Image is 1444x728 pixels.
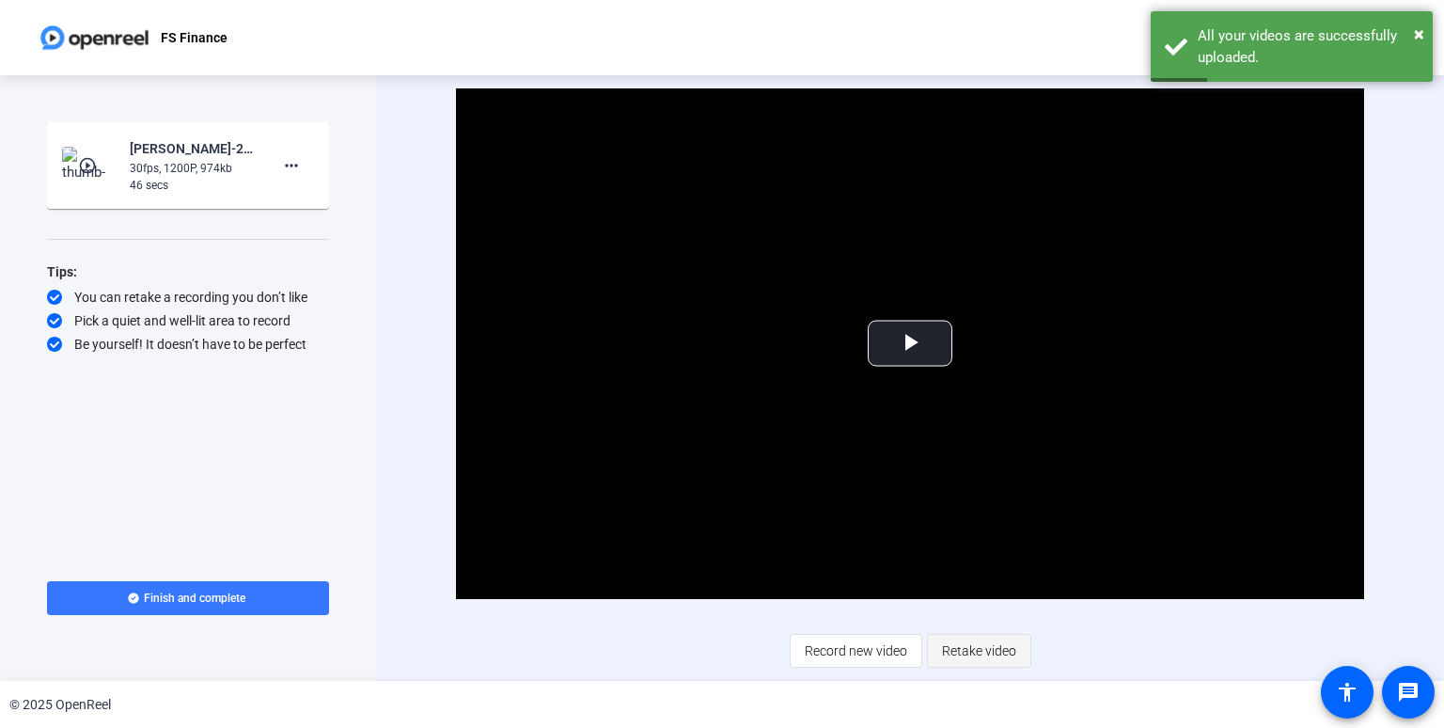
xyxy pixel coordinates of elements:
[1414,23,1424,45] span: ×
[47,288,329,307] div: You can retake a recording you don’t like
[130,177,256,194] div: 46 secs
[47,261,329,283] div: Tips:
[942,633,1016,669] span: Retake video
[130,160,256,177] div: 30fps, 1200P, 974kb
[1198,25,1419,68] div: All your videos are successfully uploaded.
[78,156,101,175] mat-icon: play_circle_outline
[868,321,952,367] button: Play Video
[47,335,329,354] div: Be yourself! It doesn’t have to be perfect
[161,26,228,49] p: FS Finance
[1397,681,1420,704] mat-icon: message
[47,581,329,615] button: Finish and complete
[62,147,118,184] img: thumb-nail
[790,634,922,668] button: Record new video
[1414,20,1424,48] button: Close
[130,137,256,160] div: [PERSON_NAME]-2025 Science Fair-FS Finance-1759266550352-screen
[456,88,1364,599] div: Video Player
[280,154,303,177] mat-icon: more_horiz
[38,19,151,56] img: OpenReel logo
[805,633,907,669] span: Record new video
[1336,681,1358,704] mat-icon: accessibility
[9,695,111,715] div: © 2025 OpenReel
[144,591,245,606] span: Finish and complete
[47,311,329,330] div: Pick a quiet and well-lit area to record
[927,634,1031,668] button: Retake video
